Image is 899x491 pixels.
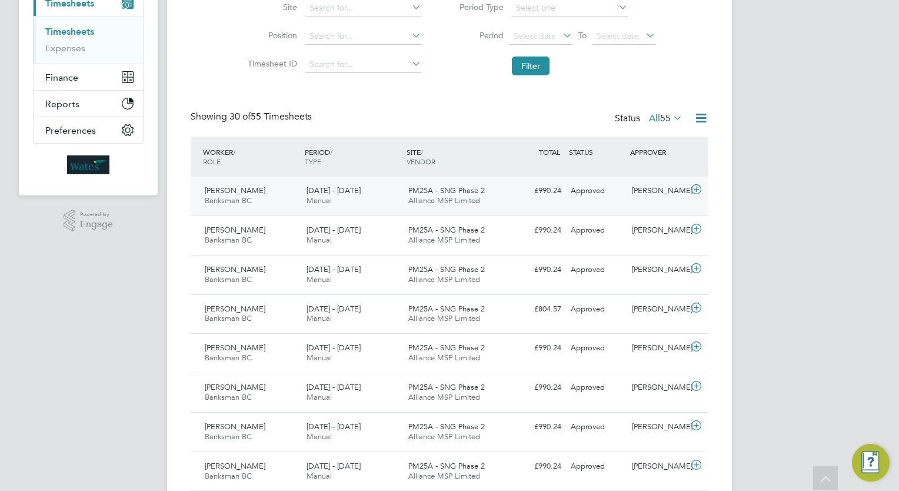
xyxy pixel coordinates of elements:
span: Alliance MSP Limited [408,195,480,205]
span: [DATE] - [DATE] [307,382,361,392]
span: [PERSON_NAME] [205,422,265,432]
span: [DATE] - [DATE] [307,461,361,471]
span: VENDOR [407,157,435,166]
div: [PERSON_NAME] [627,181,688,201]
button: Reports [34,91,143,117]
label: Position [244,30,297,41]
div: £990.24 [505,339,566,358]
span: TOTAL [539,147,560,157]
img: wates-logo-retina.png [67,155,109,174]
div: Showing [191,111,314,123]
a: Timesheets [45,26,94,37]
span: / [330,147,332,157]
div: Approved [566,457,627,476]
label: Period [451,30,504,41]
button: Filter [512,57,550,75]
span: PM25A - SNG Phase 2 [408,304,485,314]
span: [PERSON_NAME] [205,225,265,235]
span: [DATE] - [DATE] [307,422,361,432]
span: [DATE] - [DATE] [307,264,361,274]
span: Reports [45,98,79,110]
span: Banksman BC [205,235,252,245]
div: £990.24 [505,417,566,437]
div: £990.24 [505,260,566,280]
span: To [575,28,590,43]
span: [PERSON_NAME] [205,382,265,392]
div: £804.57 [505,300,566,319]
span: Alliance MSP Limited [408,274,480,284]
span: Alliance MSP Limited [408,353,480,363]
div: [PERSON_NAME] [627,300,688,319]
span: [DATE] - [DATE] [307,343,361,353]
span: Finance [45,72,78,83]
span: 55 Timesheets [229,111,312,122]
span: Alliance MSP Limited [408,432,480,442]
span: Banksman BC [205,392,252,402]
span: PM25A - SNG Phase 2 [408,225,485,235]
button: Preferences [34,117,143,143]
div: [PERSON_NAME] [627,260,688,280]
span: Powered by [80,210,113,220]
span: Engage [80,220,113,230]
button: Finance [34,64,143,90]
div: £990.24 [505,457,566,476]
span: / [233,147,235,157]
div: [PERSON_NAME] [627,339,688,358]
div: £990.24 [505,221,566,240]
div: [PERSON_NAME] [627,417,688,437]
span: [DATE] - [DATE] [307,225,361,235]
span: Banksman BC [205,195,252,205]
a: Go to home page [33,155,144,174]
label: Timesheet ID [244,58,297,69]
span: Preferences [45,125,96,136]
span: Manual [307,471,332,481]
span: Alliance MSP Limited [408,313,480,323]
div: [PERSON_NAME] [627,378,688,397]
span: [PERSON_NAME] [205,264,265,274]
span: Select date [597,31,639,41]
span: Manual [307,432,332,442]
span: Banksman BC [205,471,252,481]
div: Approved [566,221,627,240]
span: Manual [307,313,332,323]
span: PM25A - SNG Phase 2 [408,185,485,195]
span: Manual [307,392,332,402]
div: Approved [566,260,627,280]
span: PM25A - SNG Phase 2 [408,264,485,274]
input: Search for... [305,57,421,73]
span: [PERSON_NAME] [205,461,265,471]
span: [DATE] - [DATE] [307,304,361,314]
div: APPROVER [627,141,688,162]
span: Manual [307,353,332,363]
a: Expenses [45,42,85,54]
span: Manual [307,235,332,245]
label: All [649,112,682,124]
span: [DATE] - [DATE] [307,185,361,195]
span: PM25A - SNG Phase 2 [408,343,485,353]
span: / [421,147,423,157]
span: Banksman BC [205,432,252,442]
span: Manual [307,195,332,205]
span: Select date [514,31,556,41]
span: ROLE [203,157,221,166]
span: [PERSON_NAME] [205,343,265,353]
div: PERIOD [302,141,404,172]
span: PM25A - SNG Phase 2 [408,382,485,392]
div: [PERSON_NAME] [627,221,688,240]
div: Approved [566,339,627,358]
span: [PERSON_NAME] [205,304,265,314]
div: Approved [566,378,627,397]
div: WORKER [200,141,302,172]
a: Powered byEngage [64,210,114,232]
span: PM25A - SNG Phase 2 [408,422,485,432]
span: Alliance MSP Limited [408,471,480,481]
div: Approved [566,417,627,437]
button: Engage Resource Center [852,444,890,482]
span: [PERSON_NAME] [205,185,265,195]
span: 55 [660,112,671,124]
div: £990.24 [505,378,566,397]
div: STATUS [566,141,627,162]
span: Alliance MSP Limited [408,392,480,402]
span: Banksman BC [205,353,252,363]
span: TYPE [305,157,321,166]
